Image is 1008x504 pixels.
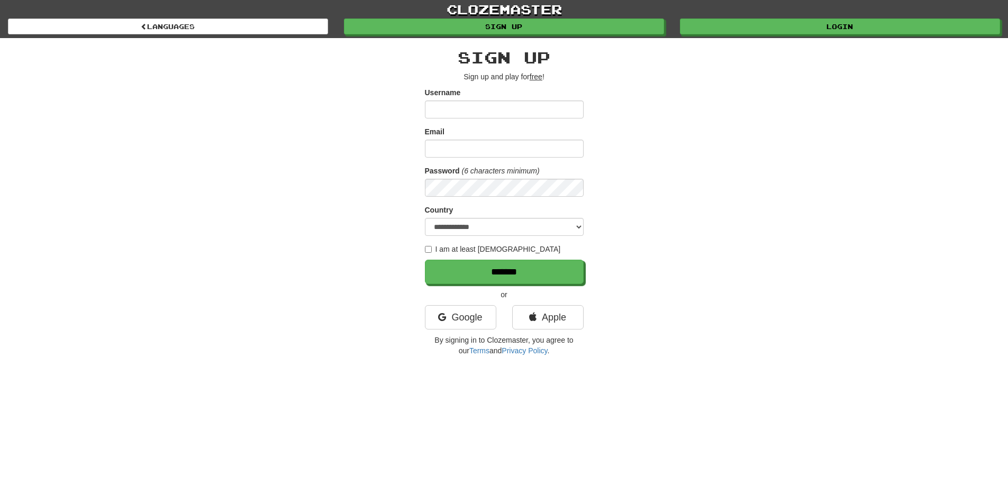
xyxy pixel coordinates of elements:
p: or [425,289,584,300]
label: Email [425,126,444,137]
label: Country [425,205,453,215]
p: By signing in to Clozemaster, you agree to our and . [425,335,584,356]
input: I am at least [DEMOGRAPHIC_DATA] [425,246,432,253]
h2: Sign up [425,49,584,66]
a: Apple [512,305,584,329]
label: Username [425,87,461,98]
u: free [530,72,542,81]
a: Terms [469,346,489,355]
em: (6 characters minimum) [462,167,540,175]
a: Sign up [344,19,664,34]
a: Login [680,19,1000,34]
label: I am at least [DEMOGRAPHIC_DATA] [425,244,561,254]
a: Privacy Policy [502,346,547,355]
label: Password [425,166,460,176]
a: Google [425,305,496,329]
p: Sign up and play for ! [425,71,584,82]
a: Languages [8,19,328,34]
